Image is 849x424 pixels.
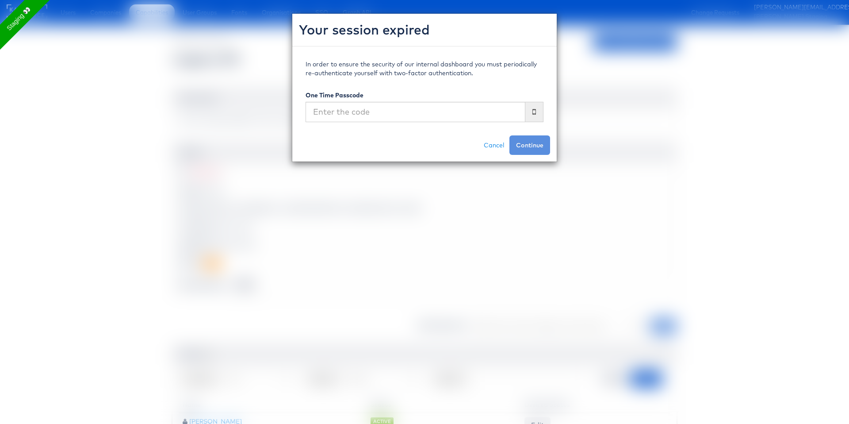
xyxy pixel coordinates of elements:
button: Continue [509,135,550,155]
p: In order to ensure the security of our internal dashboard you must periodically re-authenticate y... [306,60,543,77]
a: Cancel [478,135,509,155]
label: One Time Passcode [306,91,363,100]
input: Enter the code [306,102,525,122]
h2: Your session expired [299,20,550,39]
